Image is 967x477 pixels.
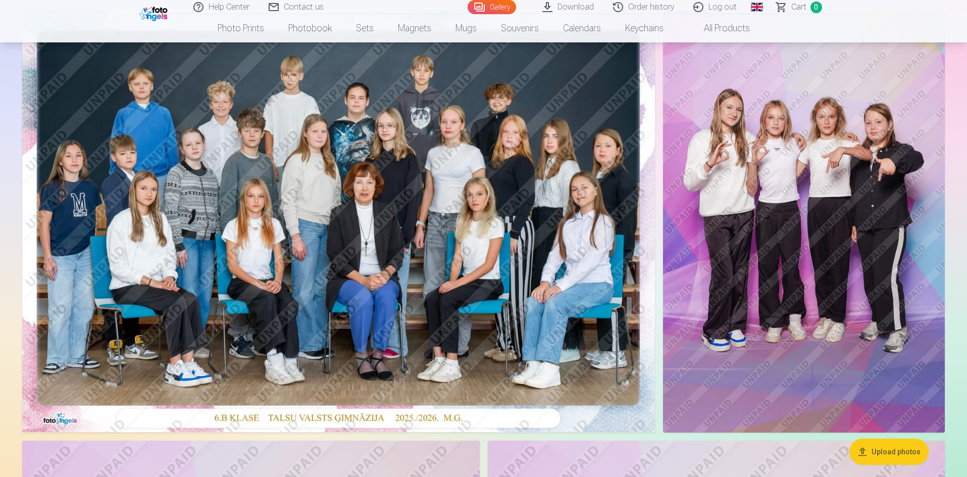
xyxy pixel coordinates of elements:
a: Mugs [443,14,489,42]
a: Magnets [386,14,443,42]
a: Calendars [551,14,613,42]
a: Photo prints [206,14,276,42]
a: All products [676,14,762,42]
a: Sets [344,14,386,42]
a: Keychains [613,14,676,42]
span: Сart [791,1,806,13]
img: /fa1 [139,4,170,21]
a: Souvenirs [489,14,551,42]
button: Upload photos [849,439,929,465]
span: 0 [810,2,822,13]
a: Photobook [276,14,344,42]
